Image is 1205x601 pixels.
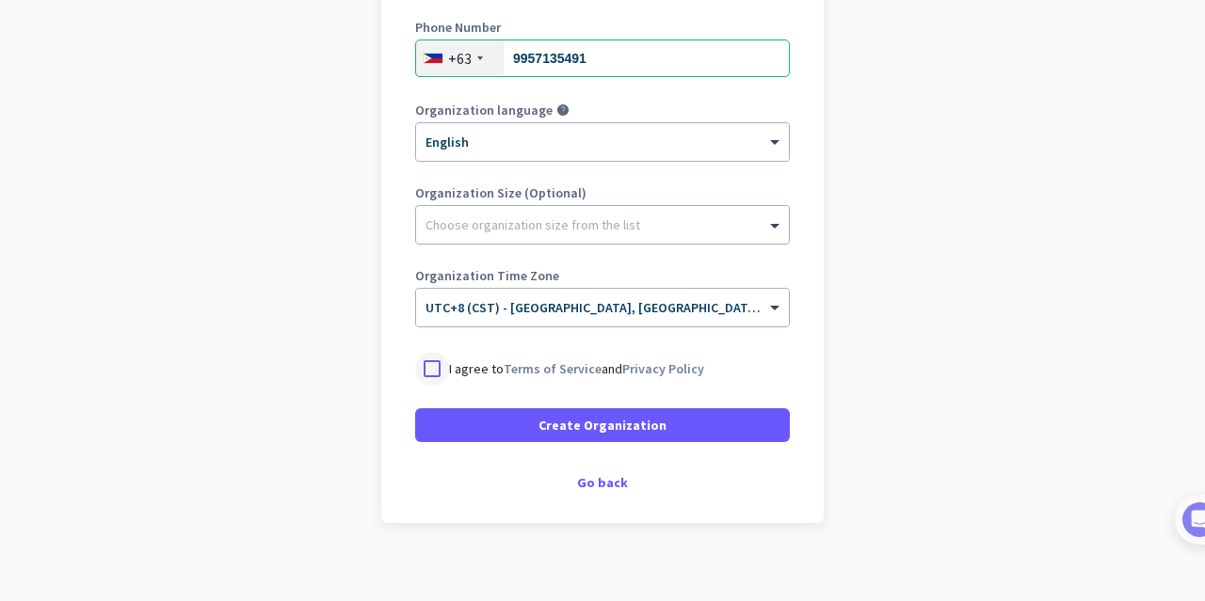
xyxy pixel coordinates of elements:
button: Create Organization [415,408,790,442]
label: Organization Time Zone [415,269,790,282]
div: Go back [415,476,790,489]
p: I agree to and [449,359,704,378]
span: Create Organization [538,416,667,435]
a: Terms of Service [504,360,602,377]
input: 2 3234 5678 [415,40,790,77]
div: +63 [448,49,472,68]
label: Phone Number [415,21,790,34]
a: Privacy Policy [622,360,704,377]
label: Organization Size (Optional) [415,186,790,199]
i: help [556,103,570,117]
label: Organization language [415,103,553,117]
